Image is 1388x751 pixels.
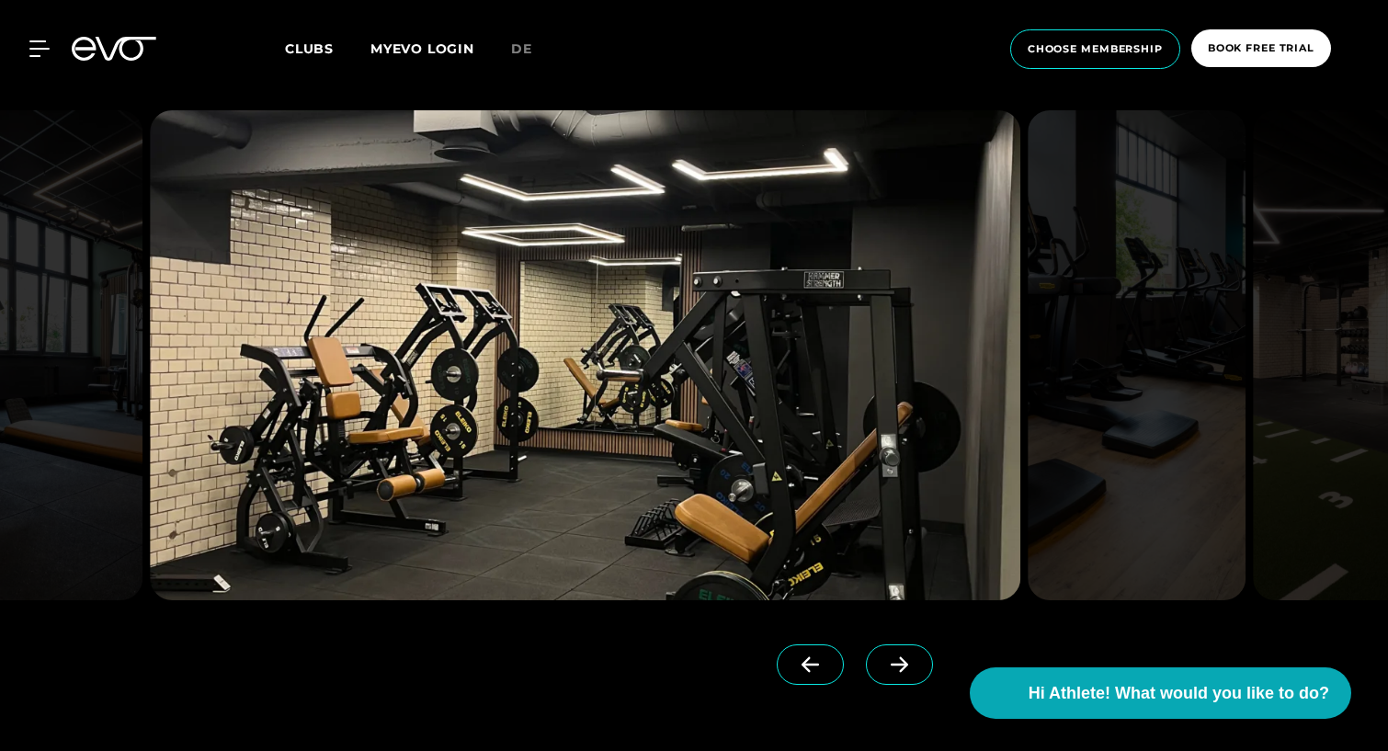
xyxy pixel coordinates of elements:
[285,40,370,57] a: Clubs
[511,39,554,60] a: de
[1028,110,1246,600] img: evofitness
[1208,40,1314,56] span: book free trial
[511,40,532,57] span: de
[150,110,1020,600] img: evofitness
[285,40,334,57] span: Clubs
[1005,29,1186,69] a: choose membership
[970,667,1351,719] button: Hi Athlete! What would you like to do?
[1029,681,1329,706] span: Hi Athlete! What would you like to do?
[1028,41,1163,57] span: choose membership
[370,40,474,57] a: MYEVO LOGIN
[1186,29,1337,69] a: book free trial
